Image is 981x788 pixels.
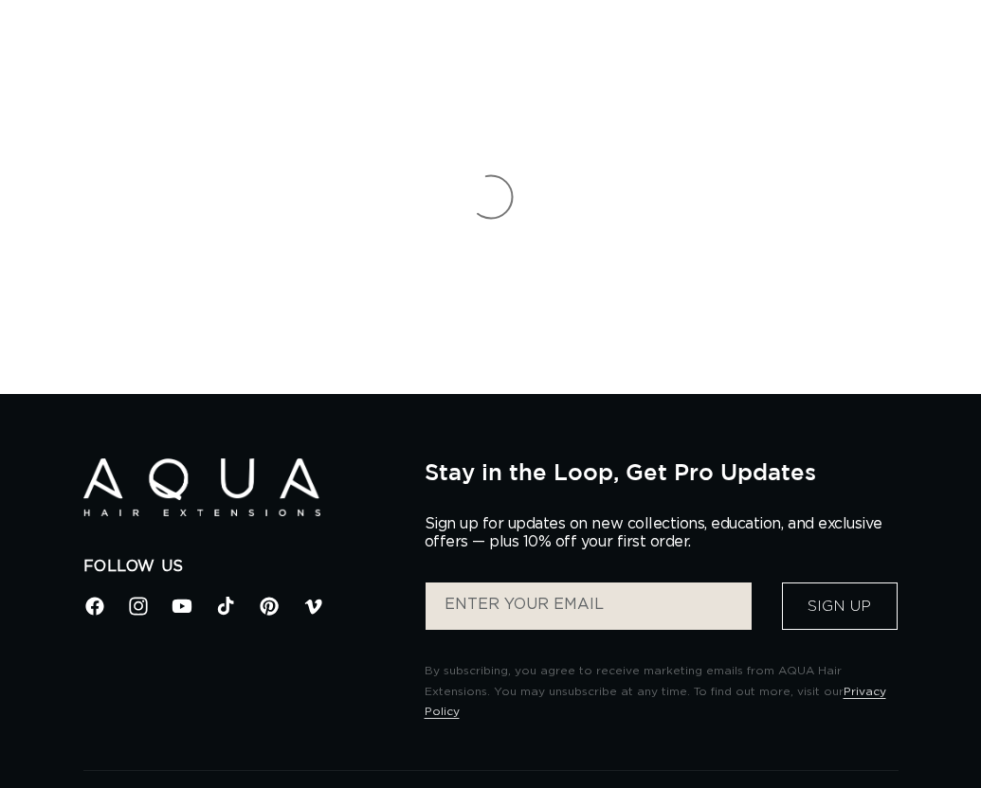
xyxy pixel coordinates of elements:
[426,582,752,630] input: ENTER YOUR EMAIL
[83,458,320,516] img: Aqua Hair Extensions
[782,582,898,630] button: Sign Up
[425,515,899,551] p: Sign up for updates on new collections, education, and exclusive offers — plus 10% off your first...
[425,661,899,723] p: By subscribing, you agree to receive marketing emails from AQUA Hair Extensions. You may unsubscr...
[425,458,899,485] h2: Stay in the Loop, Get Pro Updates
[83,557,396,577] h2: Follow Us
